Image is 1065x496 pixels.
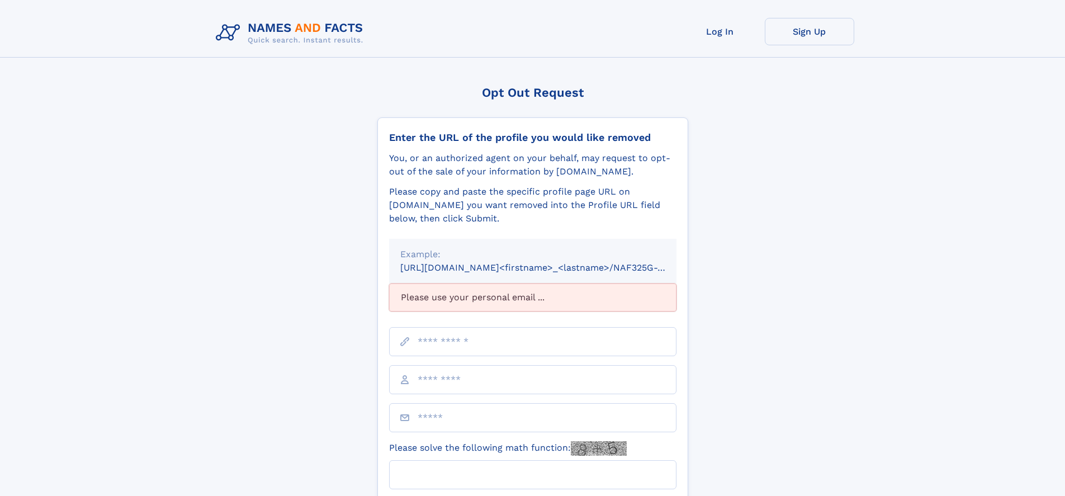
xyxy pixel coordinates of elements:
small: [URL][DOMAIN_NAME]<firstname>_<lastname>/NAF325G-xxxxxxxx [400,262,698,273]
div: Opt Out Request [377,86,688,100]
div: Example: [400,248,665,261]
div: You, or an authorized agent on your behalf, may request to opt-out of the sale of your informatio... [389,152,676,178]
label: Please solve the following math function: [389,441,627,456]
div: Enter the URL of the profile you would like removed [389,131,676,144]
a: Sign Up [765,18,854,45]
a: Log In [675,18,765,45]
img: Logo Names and Facts [211,18,372,48]
div: Please copy and paste the specific profile page URL on [DOMAIN_NAME] you want removed into the Pr... [389,185,676,225]
div: Please use your personal email ... [389,284,676,311]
